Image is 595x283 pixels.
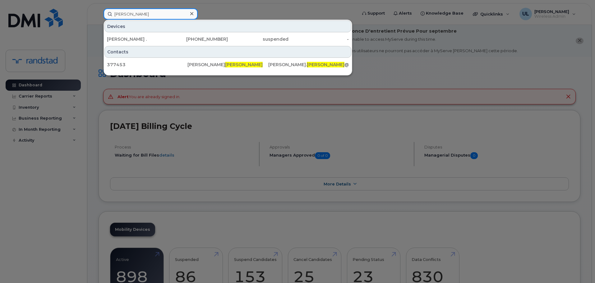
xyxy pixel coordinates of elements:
[107,62,187,68] div: 377453
[307,62,344,67] span: [PERSON_NAME]
[187,62,268,68] div: [PERSON_NAME]
[107,36,168,42] div: [PERSON_NAME] .
[228,36,288,42] div: suspended
[288,36,349,42] div: -
[104,46,351,58] div: Contacts
[104,59,351,70] a: 377453[PERSON_NAME][PERSON_NAME][PERSON_NAME].[PERSON_NAME]@[DOMAIN_NAME]
[225,62,263,67] span: [PERSON_NAME]
[104,21,351,32] div: Devices
[268,62,349,68] div: [PERSON_NAME]. @[DOMAIN_NAME]
[104,34,351,45] a: [PERSON_NAME] .[PHONE_NUMBER]suspended-
[168,36,228,42] div: [PHONE_NUMBER]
